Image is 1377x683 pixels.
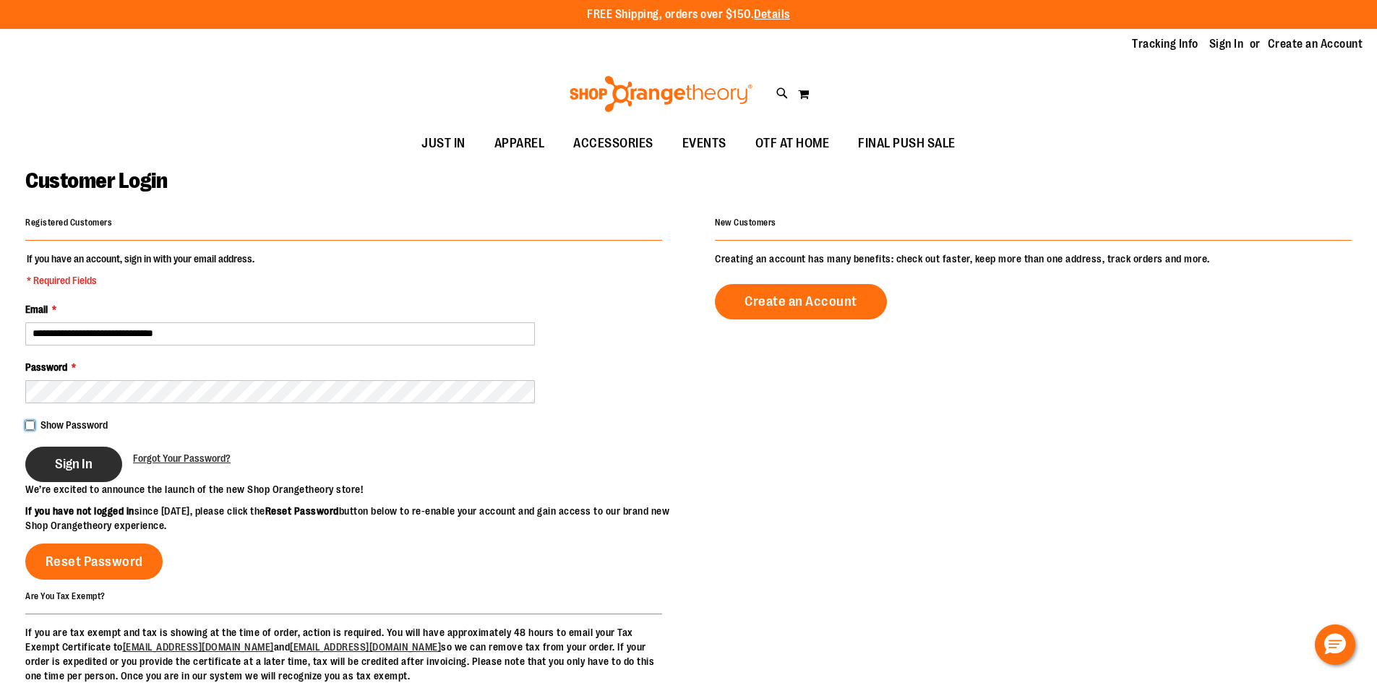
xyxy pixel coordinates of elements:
[25,168,167,193] span: Customer Login
[25,504,689,533] p: since [DATE], please click the button below to re-enable your account and gain access to our bran...
[25,304,48,315] span: Email
[1268,36,1363,52] a: Create an Account
[587,7,790,23] p: FREE Shipping, orders over $150.
[715,218,776,228] strong: New Customers
[1315,624,1355,665] button: Hello, have a question? Let’s chat.
[265,505,339,517] strong: Reset Password
[1209,36,1244,52] a: Sign In
[25,505,134,517] strong: If you have not logged in
[741,127,844,160] a: OTF AT HOME
[40,419,108,431] span: Show Password
[25,361,67,373] span: Password
[494,127,545,160] span: APPAREL
[55,456,93,472] span: Sign In
[25,590,106,601] strong: Are You Tax Exempt?
[754,8,790,21] a: Details
[407,127,480,160] a: JUST IN
[715,284,887,319] a: Create an Account
[682,127,726,160] span: EVENTS
[755,127,830,160] span: OTF AT HOME
[133,452,231,464] span: Forgot Your Password?
[421,127,466,160] span: JUST IN
[25,625,662,683] p: If you are tax exempt and tax is showing at the time of order, action is required. You will have ...
[25,544,163,580] a: Reset Password
[559,127,668,160] a: ACCESSORIES
[715,252,1352,266] p: Creating an account has many benefits: check out faster, keep more than one address, track orders...
[25,218,112,228] strong: Registered Customers
[858,127,956,160] span: FINAL PUSH SALE
[46,554,143,570] span: Reset Password
[567,76,755,112] img: Shop Orangetheory
[133,451,231,465] a: Forgot Your Password?
[27,273,254,288] span: * Required Fields
[25,447,122,482] button: Sign In
[668,127,741,160] a: EVENTS
[290,641,441,653] a: [EMAIL_ADDRESS][DOMAIN_NAME]
[25,252,256,288] legend: If you have an account, sign in with your email address.
[25,482,689,497] p: We’re excited to announce the launch of the new Shop Orangetheory store!
[844,127,970,160] a: FINAL PUSH SALE
[745,293,857,309] span: Create an Account
[1132,36,1198,52] a: Tracking Info
[480,127,559,160] a: APPAREL
[573,127,653,160] span: ACCESSORIES
[123,641,274,653] a: [EMAIL_ADDRESS][DOMAIN_NAME]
